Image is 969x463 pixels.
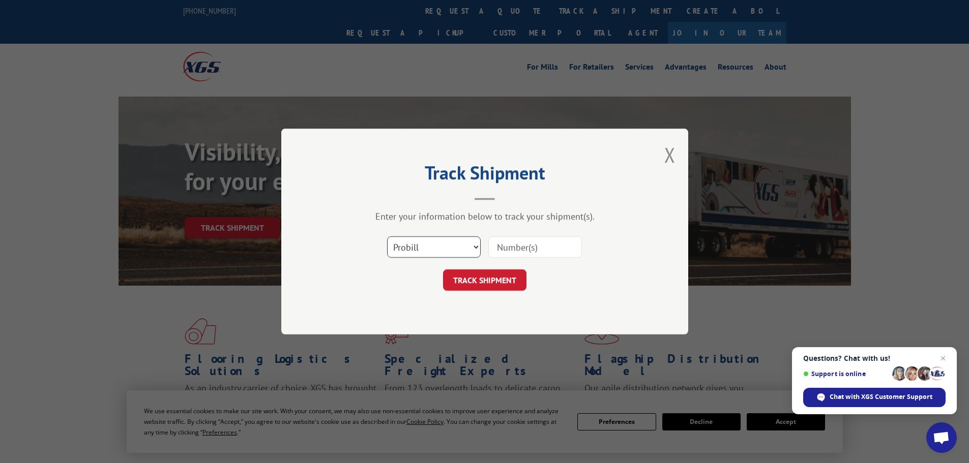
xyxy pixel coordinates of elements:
[803,388,946,407] div: Chat with XGS Customer Support
[332,210,637,222] div: Enter your information below to track your shipment(s).
[937,352,949,364] span: Close chat
[332,166,637,185] h2: Track Shipment
[803,370,889,378] span: Support is online
[664,141,676,168] button: Close modal
[443,269,526,291] button: TRACK SHIPMENT
[926,422,957,453] div: Open chat
[488,236,582,258] input: Number(s)
[830,392,932,402] span: Chat with XGS Customer Support
[803,354,946,362] span: Questions? Chat with us!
